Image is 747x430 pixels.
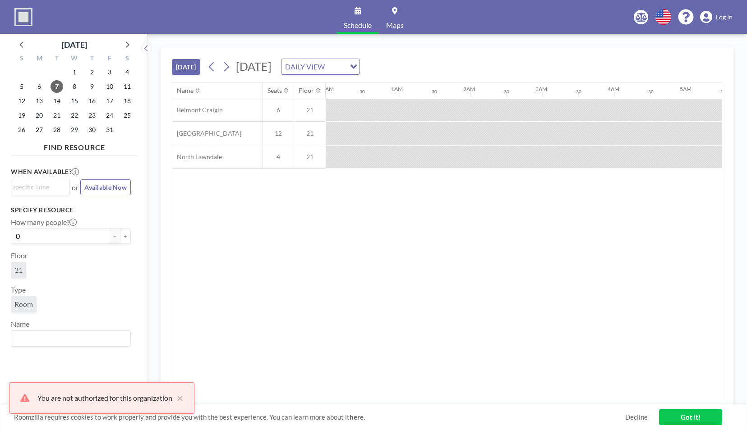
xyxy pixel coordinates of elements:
[319,86,334,92] div: 12AM
[14,413,625,421] span: Roomzilla requires cookies to work properly and provide you with the best experience. You can lea...
[68,124,81,136] span: Wednesday, October 29, 2025
[625,413,648,421] a: Decline
[263,106,294,114] span: 6
[11,218,77,227] label: How many people?
[608,86,619,92] div: 4AM
[120,229,131,244] button: +
[72,183,78,192] span: or
[33,109,46,122] span: Monday, October 20, 2025
[648,89,654,95] div: 30
[62,38,87,51] div: [DATE]
[86,66,98,78] span: Thursday, October 2, 2025
[716,13,733,21] span: Log in
[103,80,116,93] span: Friday, October 10, 2025
[15,80,28,93] span: Sunday, October 5, 2025
[12,182,65,192] input: Search for option
[14,265,23,274] span: 21
[659,409,722,425] a: Got it!
[86,80,98,93] span: Thursday, October 9, 2025
[68,109,81,122] span: Wednesday, October 22, 2025
[11,331,130,346] div: Search for option
[576,89,581,95] div: 30
[360,89,365,95] div: 30
[283,61,327,73] span: DAILY VIEW
[535,86,547,92] div: 3AM
[172,59,200,75] button: [DATE]
[172,129,241,137] span: [GEOGRAPHIC_DATA]
[700,11,733,23] a: Log in
[11,251,28,260] label: Floor
[51,95,63,107] span: Tuesday, October 14, 2025
[103,109,116,122] span: Friday, October 24, 2025
[172,153,222,161] span: North Lawndale
[12,333,125,344] input: Search for option
[51,124,63,136] span: Tuesday, October 28, 2025
[172,106,223,114] span: Belmont Craigin
[14,300,33,308] span: Room
[80,179,131,195] button: Available Now
[31,53,48,65] div: M
[86,95,98,107] span: Thursday, October 16, 2025
[463,86,475,92] div: 2AM
[720,89,726,95] div: 30
[66,53,83,65] div: W
[83,53,101,65] div: T
[344,22,372,29] span: Schedule
[386,22,404,29] span: Maps
[121,109,134,122] span: Saturday, October 25, 2025
[33,80,46,93] span: Monday, October 6, 2025
[48,53,66,65] div: T
[51,109,63,122] span: Tuesday, October 21, 2025
[504,89,509,95] div: 30
[33,95,46,107] span: Monday, October 13, 2025
[103,95,116,107] span: Friday, October 17, 2025
[11,180,69,194] div: Search for option
[101,53,118,65] div: F
[15,95,28,107] span: Sunday, October 12, 2025
[121,95,134,107] span: Saturday, October 18, 2025
[236,59,272,73] span: [DATE]
[109,229,120,244] button: -
[84,183,127,191] span: Available Now
[37,393,172,403] div: You are not authorized for this organization
[11,320,29,329] label: Name
[11,285,26,294] label: Type
[299,87,314,95] div: Floor
[13,53,31,65] div: S
[680,86,692,92] div: 5AM
[103,124,116,136] span: Friday, October 31, 2025
[327,61,345,73] input: Search for option
[118,53,136,65] div: S
[121,66,134,78] span: Saturday, October 4, 2025
[68,66,81,78] span: Wednesday, October 1, 2025
[11,139,138,152] h4: FIND RESOURCE
[14,8,32,26] img: organization-logo
[11,206,131,214] h3: Specify resource
[33,124,46,136] span: Monday, October 27, 2025
[121,80,134,93] span: Saturday, October 11, 2025
[172,393,183,403] button: close
[263,153,294,161] span: 4
[68,95,81,107] span: Wednesday, October 15, 2025
[86,124,98,136] span: Thursday, October 30, 2025
[177,87,194,95] div: Name
[51,80,63,93] span: Tuesday, October 7, 2025
[391,86,403,92] div: 1AM
[15,124,28,136] span: Sunday, October 26, 2025
[103,66,116,78] span: Friday, October 3, 2025
[15,109,28,122] span: Sunday, October 19, 2025
[68,80,81,93] span: Wednesday, October 8, 2025
[281,59,360,74] div: Search for option
[294,106,326,114] span: 21
[294,129,326,137] span: 21
[294,153,326,161] span: 21
[432,89,437,95] div: 30
[263,129,294,137] span: 12
[267,87,282,95] div: Seats
[350,413,365,421] a: here.
[86,109,98,122] span: Thursday, October 23, 2025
